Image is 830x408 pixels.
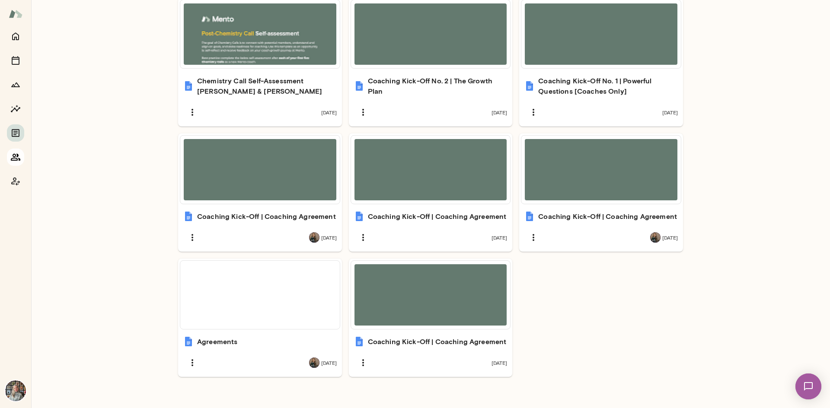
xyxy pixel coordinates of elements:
h6: Coaching Kick-Off No. 2 | The Growth Plan [368,76,508,96]
h6: Coaching Kick-Off | Coaching Agreement [538,211,677,221]
img: Jessica Brown [309,232,319,243]
img: Mento [9,6,22,22]
img: Jessica Brown [309,357,319,368]
span: [DATE] [321,234,337,241]
h6: Coaching Kick-Off No. 1 | Powerful Questions [Coaches Only] [538,76,678,96]
button: Members [7,149,24,166]
span: [DATE] [492,109,507,116]
button: Documents [7,124,24,142]
img: Coaching Kick-Off | Coaching Agreement [354,211,364,221]
button: Coach app [7,173,24,190]
img: Coaching Kick-Off No. 1 | Powerful Questions [Coaches Only] [524,81,535,91]
h6: Agreements [197,336,238,347]
img: Agreements [183,336,194,347]
img: Coaching Kick-Off | Coaching Agreement [183,211,194,221]
span: [DATE] [662,109,678,116]
img: Jessica Brown [650,232,661,243]
button: Sessions [7,52,24,69]
img: Chemistry Call Self-Assessment Tricia Maggio & Tony Peck [183,81,194,91]
span: [DATE] [321,359,337,366]
img: Coaching Kick-Off No. 2 | The Growth Plan [354,81,364,91]
button: Growth Plan [7,76,24,93]
h6: Coaching Kick-Off | Coaching Agreement [368,336,507,347]
h6: Coaching Kick-Off | Coaching Agreement [197,211,336,221]
img: Coaching Kick-Off | Coaching Agreement [354,336,364,347]
button: Home [7,28,24,45]
img: Coaching Kick-Off | Coaching Agreement [524,211,535,221]
h6: Chemistry Call Self-Assessment [PERSON_NAME] & [PERSON_NAME] [197,76,337,96]
span: [DATE] [662,234,678,241]
h6: Coaching Kick-Off | Coaching Agreement [368,211,507,221]
span: [DATE] [321,109,337,116]
button: Insights [7,100,24,117]
span: [DATE] [492,359,507,366]
span: [DATE] [492,234,507,241]
img: Tricia Maggio [5,380,26,401]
